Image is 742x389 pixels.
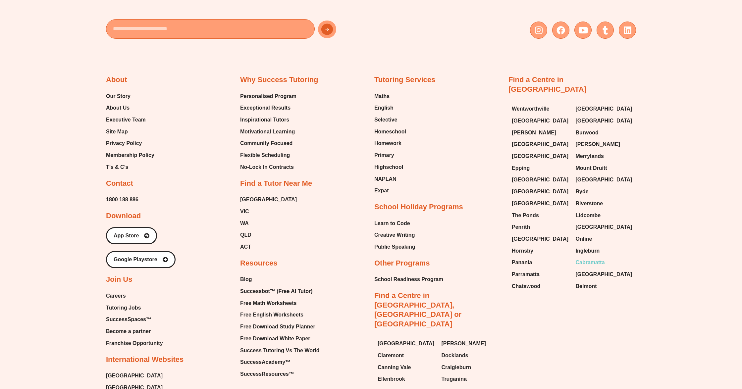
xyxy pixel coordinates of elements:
[106,315,163,324] a: SuccessSpaces™
[106,162,154,172] a: T’s & C’s
[512,128,569,138] a: [PERSON_NAME]
[374,162,406,172] a: Highschool
[512,116,569,126] a: [GEOGRAPHIC_DATA]
[106,103,130,113] span: About Us
[378,339,435,349] a: [GEOGRAPHIC_DATA]
[374,162,403,172] span: Highschool
[240,138,292,148] span: Community Focused
[240,230,297,240] a: QLD
[512,139,569,149] a: [GEOGRAPHIC_DATA]
[374,186,389,196] span: Expat
[240,334,319,344] a: Free Download White Paper
[106,227,157,244] a: App Store
[240,298,296,308] span: Free Math Worksheets
[240,103,291,113] span: Exceptional Results
[106,162,128,172] span: T’s & C’s
[106,291,163,301] a: Careers
[576,199,633,209] a: Riverstone
[442,351,499,361] a: Docklands
[508,75,586,93] a: Find a Centre in [GEOGRAPHIC_DATA]
[374,230,415,240] a: Creative Writing
[240,115,289,125] span: Inspirational Tutors
[576,199,603,209] span: Riverstone
[378,351,435,361] a: Claremont
[240,150,290,160] span: Flexible Scheduling
[106,138,154,148] a: Privacy Policy
[512,258,569,267] a: Panania
[442,363,471,372] span: Craigieburn
[106,303,141,313] span: Tutoring Jobs
[106,115,146,125] span: Executive Team
[374,242,415,252] a: Public Speaking
[512,222,569,232] a: Penrith
[374,91,390,101] span: Maths
[374,174,406,184] a: NAPLAN
[512,175,568,185] span: [GEOGRAPHIC_DATA]
[512,163,530,173] span: Epping
[576,222,632,232] span: [GEOGRAPHIC_DATA]
[240,322,315,332] span: Free Download Study Planner
[512,281,540,291] span: Chatswood
[512,269,569,279] a: Parramatta
[106,326,151,336] span: Become a partner
[106,338,163,348] a: Franchise Opportunity
[576,163,607,173] span: Mount Druitt
[442,374,467,384] span: Truganina
[628,314,742,389] div: Chat Widget
[576,128,633,138] a: Burwood
[106,127,128,137] span: Site Map
[576,128,599,138] span: Burwood
[240,242,251,252] span: ACT
[240,219,297,228] a: WA
[106,103,154,113] a: About Us
[374,174,397,184] span: NAPLAN
[576,116,633,126] a: [GEOGRAPHIC_DATA]
[512,187,568,197] span: [GEOGRAPHIC_DATA]
[240,195,297,205] a: [GEOGRAPHIC_DATA]
[378,363,411,372] span: Canning Vale
[374,202,463,212] h2: School Holiday Programs
[576,139,633,149] a: [PERSON_NAME]
[512,246,569,256] a: Hornsby
[240,207,249,217] span: VIC
[240,150,296,160] a: Flexible Scheduling
[240,274,319,284] a: Blog
[106,127,154,137] a: Site Map
[442,363,499,372] a: Craigieburn
[106,91,131,101] span: Our Story
[512,104,550,114] span: Wentworthville
[374,115,397,125] span: Selective
[576,246,633,256] a: Ingleburn
[374,219,415,228] a: Learn to Code
[240,219,249,228] span: WA
[576,281,597,291] span: Belmont
[374,138,401,148] span: Homework
[240,274,252,284] span: Blog
[106,75,127,85] h2: About
[576,104,633,114] a: [GEOGRAPHIC_DATA]
[240,310,319,320] a: Free English Worksheets
[512,151,568,161] span: [GEOGRAPHIC_DATA]
[374,91,406,101] a: Maths
[106,326,163,336] a: Become a partner
[378,374,405,384] span: Ellenbrook
[576,187,589,197] span: Ryde
[374,274,443,284] a: School Readiness Program
[576,281,633,291] a: Belmont
[240,310,303,320] span: Free English Worksheets
[576,175,633,185] a: [GEOGRAPHIC_DATA]
[576,234,633,244] a: Online
[512,258,532,267] span: Panania
[106,315,151,324] span: SuccessSpaces™
[106,291,126,301] span: Careers
[374,186,406,196] a: Expat
[374,127,406,137] span: Homeschool
[240,91,296,101] span: Personalised Program
[240,103,296,113] a: Exceptional Results
[512,211,569,220] a: The Ponds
